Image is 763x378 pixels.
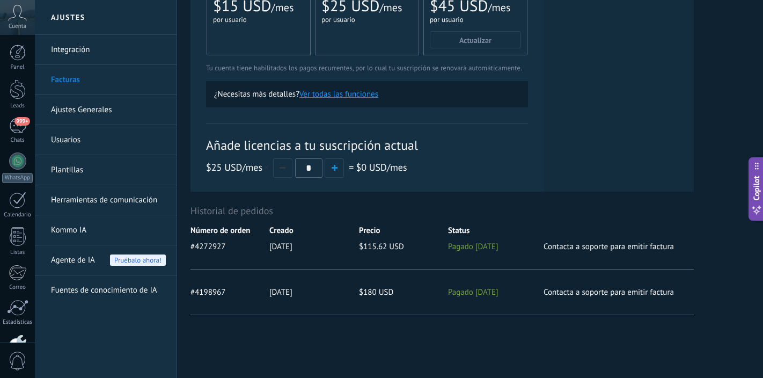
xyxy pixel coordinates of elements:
[35,65,177,95] li: Facturas
[299,89,378,99] button: Ver todas las funciones
[2,319,33,326] div: Estadísticas
[35,155,177,185] li: Plantillas
[206,161,242,173] span: $25 USD
[206,161,270,173] span: /mes
[359,242,415,252] span: $115.62 USD
[110,255,166,266] span: Pruébalo ahora!
[269,283,359,297] span: [DATE]
[356,161,387,173] span: $0 USD
[190,205,694,217] span: Historial de pedidos
[35,215,177,245] li: Kommo IA
[51,65,166,95] a: Facturas
[475,242,498,252] span: [DATE]
[35,125,177,155] li: Usuarios
[35,245,177,275] li: Agente de IA
[35,35,177,65] li: Integración
[51,125,166,155] a: Usuarios
[269,237,359,252] span: [DATE]
[359,287,415,297] span: $180 USD
[51,35,166,65] a: Integración
[459,37,491,44] span: Actualizar
[2,212,33,219] div: Calendario
[214,89,520,99] p: ¿Necesitas más detalles?
[430,31,521,48] button: Actualizar
[51,245,95,275] span: Agente de IA
[359,226,448,236] div: Precio
[448,287,473,297] span: Pagado
[448,226,544,236] div: Status
[544,283,694,297] span: Contacta a soporte para emitir factura
[2,284,33,291] div: Correo
[206,137,528,154] span: Añade licencias a tu suscripción actual
[51,155,166,185] a: Plantillas
[190,287,268,297] span: #4198967
[190,242,268,252] span: #4272927
[35,275,177,305] li: Fuentes de conocimiento de IA
[206,63,528,72] p: Tu cuenta tiene habilitados los pagos recurrentes, por lo cual tu suscripción se renovará automát...
[14,117,30,126] span: 999+
[448,242,473,252] span: Pagado
[349,161,354,173] span: =
[51,185,166,215] a: Herramientas de comunicación
[269,226,359,236] div: Creado
[190,226,269,236] div: Número de orden
[9,23,26,30] span: Cuenta
[51,245,166,275] a: Agente de IA Pruébalo ahora!
[35,95,177,125] li: Ajustes Generales
[51,215,166,245] a: Kommo IA
[356,161,407,173] span: /mes
[35,185,177,215] li: Herramientas de comunicación
[488,1,510,14] span: /mes
[430,15,464,24] span: por usuario
[2,64,33,71] div: Panel
[544,237,694,252] span: Contacta a soporte para emitir factura
[51,275,166,306] a: Fuentes de conocimiento de IA
[2,173,33,183] div: WhatsApp
[2,249,33,256] div: Listas
[475,287,498,297] span: [DATE]
[2,137,33,144] div: Chats
[2,103,33,110] div: Leads
[51,95,166,125] a: Ajustes Generales
[751,176,762,201] span: Copilot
